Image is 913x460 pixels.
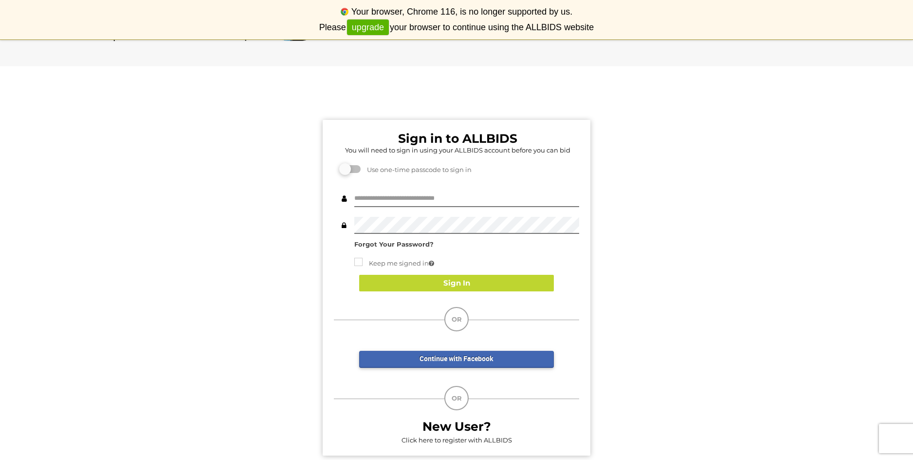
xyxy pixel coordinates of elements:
div: OR [444,386,469,410]
button: Sign In [359,275,554,292]
b: Sign in to ALLBIDS [398,131,517,146]
a: upgrade [347,19,389,36]
a: Continue with Facebook [359,351,554,368]
a: Forgot Your Password? [354,240,434,248]
span: Use one-time passcode to sign in [362,166,472,173]
b: New User? [422,419,491,434]
label: Keep me signed in [354,258,434,269]
div: OR [444,307,469,331]
a: Click here to register with ALLBIDS [402,436,512,444]
h5: You will need to sign in using your ALLBIDS account before you can bid [336,147,579,153]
